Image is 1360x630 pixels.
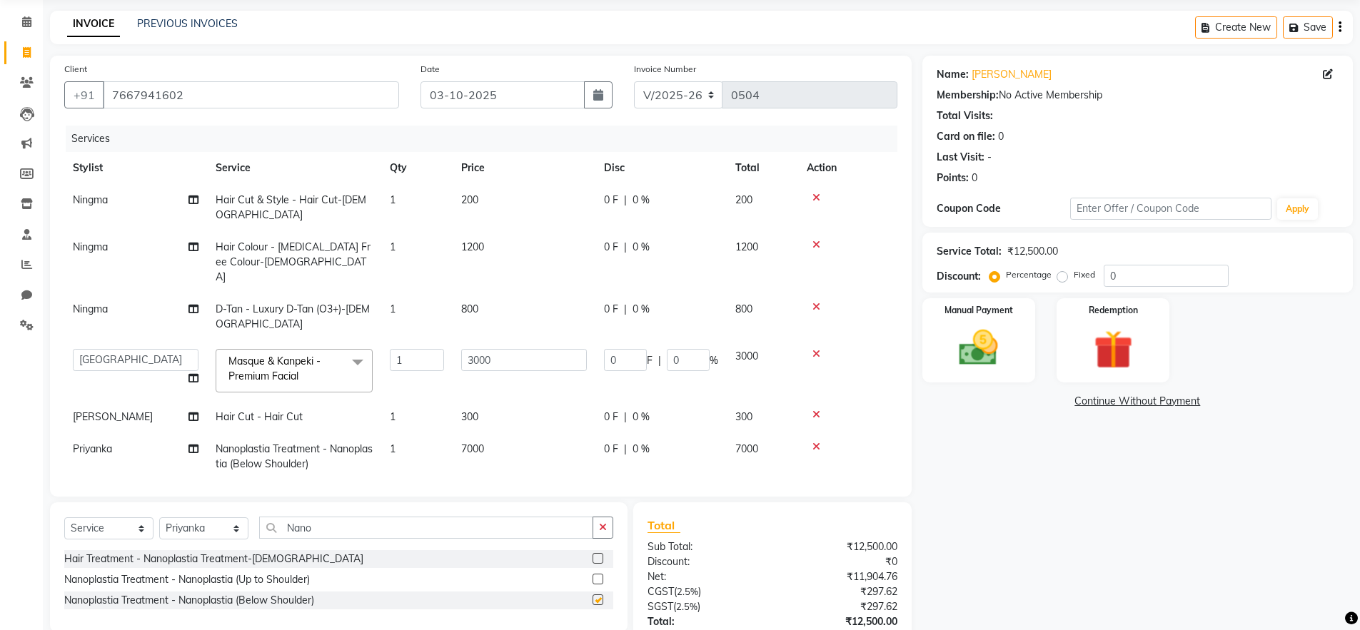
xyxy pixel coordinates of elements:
span: | [624,442,627,457]
span: 0 F [604,240,618,255]
div: 0 [972,171,977,186]
span: 0 F [604,302,618,317]
div: Total: [637,614,772,629]
span: 200 [461,193,478,206]
a: PREVIOUS INVOICES [137,17,238,30]
span: 2.5% [676,601,697,612]
button: Create New [1195,16,1277,39]
label: Redemption [1089,304,1138,317]
span: 1 [390,240,396,253]
div: Hair Treatment - Nanoplastia Treatment-[DEMOGRAPHIC_DATA] [64,552,363,567]
input: Search by Name/Mobile/Email/Code [103,81,399,108]
div: Net: [637,569,772,584]
span: 1 [390,410,396,423]
th: Service [207,152,381,184]
div: ₹297.62 [772,584,908,599]
span: Ningma [73,303,108,315]
span: Ningma [73,240,108,253]
th: Disc [595,152,727,184]
div: Nanoplastia Treatment - Nanoplastia (Below Shoulder) [64,593,314,608]
span: Hair Colour - [MEDICAL_DATA] Free Colour-[DEMOGRAPHIC_DATA] [216,240,371,283]
button: +91 [64,81,104,108]
span: 1200 [461,240,484,253]
span: Hair Cut - Hair Cut [216,410,303,423]
div: Card on file: [937,129,995,144]
div: 0 [998,129,1004,144]
a: INVOICE [67,11,120,37]
span: 300 [735,410,752,423]
div: ₹297.62 [772,599,908,614]
div: Points: [937,171,969,186]
div: Discount: [637,554,772,569]
span: 200 [735,193,752,206]
label: Client [64,63,87,76]
span: 1 [390,442,396,455]
span: % [710,353,718,368]
span: 1200 [735,240,758,253]
div: Membership: [937,88,999,103]
span: 0 % [633,442,650,457]
th: Total [727,152,798,184]
button: Save [1283,16,1333,39]
span: 0 F [604,442,618,457]
span: | [624,410,627,425]
span: | [624,302,627,317]
a: Continue Without Payment [925,394,1350,409]
img: _cash.svg [947,325,1010,370]
label: Fixed [1074,268,1095,281]
th: Action [798,152,897,184]
div: ( ) [637,584,772,599]
span: Hair Cut & Style - Hair Cut-[DEMOGRAPHIC_DATA] [216,193,366,221]
span: Masque & Kanpeki - Premium Facial [228,355,321,382]
div: Total Visits: [937,108,993,123]
label: Invoice Number [634,63,696,76]
button: Apply [1277,198,1318,220]
span: 1 [390,193,396,206]
span: SGST [648,600,673,613]
div: Service Total: [937,244,1002,259]
div: Sub Total: [637,539,772,554]
div: ₹12,500.00 [1007,244,1058,259]
span: 0 F [604,410,618,425]
label: Date [420,63,440,76]
span: [PERSON_NAME] [73,410,153,423]
span: 300 [461,410,478,423]
span: Total [648,518,680,533]
span: CGST [648,585,674,598]
div: No Active Membership [937,88,1339,103]
img: _gift.svg [1082,325,1145,374]
span: | [624,240,627,255]
span: 7000 [461,442,484,455]
span: 0 % [633,410,650,425]
div: ( ) [637,599,772,614]
span: 1 [390,303,396,315]
span: 0 % [633,302,650,317]
span: 0 % [633,240,650,255]
th: Price [453,152,595,184]
span: 0 F [604,193,618,208]
div: ₹12,500.00 [772,539,908,554]
span: D-Tan - Luxury D-Tan (O3+)-[DEMOGRAPHIC_DATA] [216,303,370,330]
span: Priyanka [73,442,112,455]
input: Enter Offer / Coupon Code [1070,198,1271,220]
span: 7000 [735,442,758,455]
span: 800 [735,303,752,315]
div: Coupon Code [937,201,1071,216]
a: [PERSON_NAME] [972,67,1052,82]
span: 0 % [633,193,650,208]
div: Services [66,126,908,152]
div: Name: [937,67,969,82]
div: Last Visit: [937,150,984,165]
span: 800 [461,303,478,315]
div: ₹11,904.76 [772,569,908,584]
a: x [298,370,305,382]
div: Discount: [937,269,981,284]
th: Stylist [64,152,207,184]
input: Search or Scan [259,517,593,539]
label: Percentage [1006,268,1052,281]
div: - [987,150,992,165]
span: | [624,193,627,208]
span: F [647,353,653,368]
label: Manual Payment [945,304,1013,317]
div: ₹0 [772,554,908,569]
